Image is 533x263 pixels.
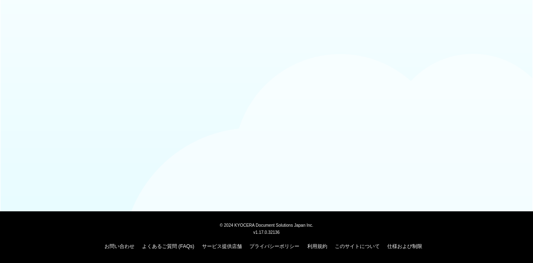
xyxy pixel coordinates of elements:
a: サービス提供店舗 [202,243,242,249]
a: このサイトについて [335,243,380,249]
span: v1.17.0.32136 [253,230,279,235]
span: © 2024 KYOCERA Document Solutions Japan Inc. [220,222,314,228]
a: プライバシーポリシー [249,243,299,249]
a: お問い合わせ [105,243,134,249]
a: 仕様および制限 [387,243,422,249]
a: 利用規約 [307,243,327,249]
a: よくあるご質問 (FAQs) [142,243,194,249]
